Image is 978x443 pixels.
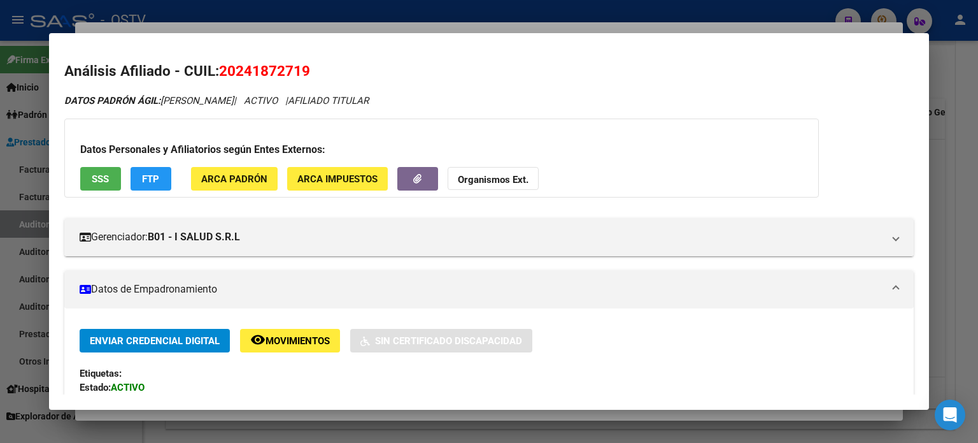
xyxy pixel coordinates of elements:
[219,62,310,79] span: 20241872719
[64,95,160,106] strong: DATOS PADRÓN ÁGIL:
[287,167,388,191] button: ARCA Impuestos
[80,142,803,157] h3: Datos Personales y Afiliatorios según Entes Externos:
[250,332,266,347] mat-icon: remove_red_eye
[297,173,378,185] span: ARCA Impuestos
[64,218,914,256] mat-expansion-panel-header: Gerenciador:B01 - I SALUD S.R.L
[266,335,330,347] span: Movimientos
[80,382,111,393] strong: Estado:
[191,167,278,191] button: ARCA Padrón
[350,329,532,352] button: Sin Certificado Discapacidad
[64,95,234,106] span: [PERSON_NAME]
[142,173,159,185] span: FTP
[64,61,914,82] h2: Análisis Afiliado - CUIL:
[92,173,109,185] span: SSS
[448,167,539,191] button: Organismos Ext.
[288,95,369,106] span: AFILIADO TITULAR
[80,229,883,245] mat-panel-title: Gerenciador:
[80,368,122,379] strong: Etiquetas:
[375,335,522,347] span: Sin Certificado Discapacidad
[80,167,121,191] button: SSS
[111,382,145,393] strong: ACTIVO
[935,400,965,430] div: Open Intercom Messenger
[80,329,230,352] button: Enviar Credencial Digital
[131,167,171,191] button: FTP
[80,282,883,297] mat-panel-title: Datos de Empadronamiento
[458,174,528,185] strong: Organismos Ext.
[64,270,914,309] mat-expansion-panel-header: Datos de Empadronamiento
[148,229,240,245] strong: B01 - I SALUD S.R.L
[240,329,340,352] button: Movimientos
[201,173,267,185] span: ARCA Padrón
[64,95,369,106] i: | ACTIVO |
[90,335,220,347] span: Enviar Credencial Digital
